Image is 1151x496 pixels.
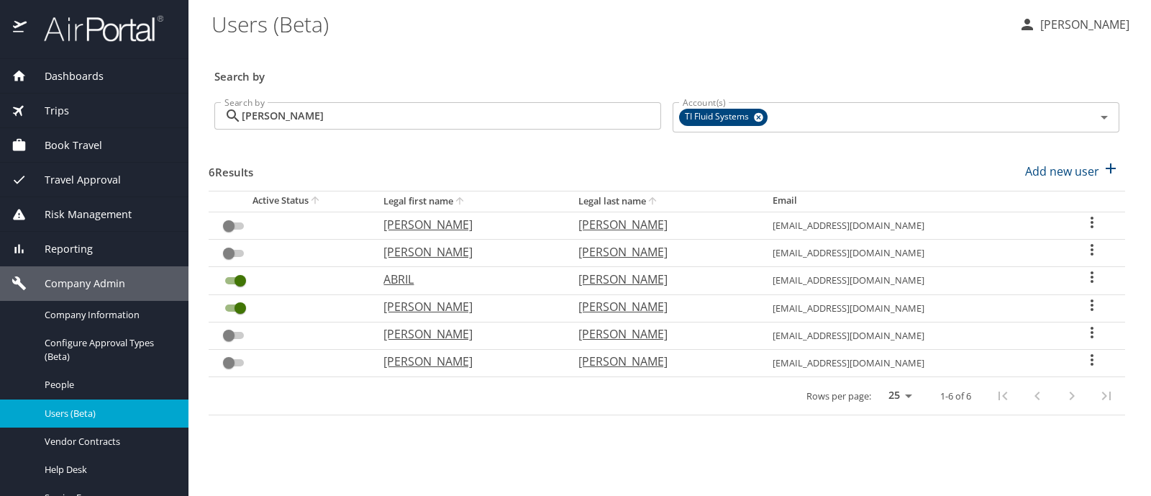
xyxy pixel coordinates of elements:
[383,298,549,315] p: [PERSON_NAME]
[27,68,104,84] span: Dashboards
[27,172,121,188] span: Travel Approval
[45,336,171,364] span: Configure Approval Types (Beta)
[27,276,125,292] span: Company Admin
[578,271,744,288] p: [PERSON_NAME]
[372,191,566,212] th: Legal first name
[209,191,372,212] th: Active Status
[578,243,744,261] p: [PERSON_NAME]
[578,216,744,233] p: [PERSON_NAME]
[940,392,971,401] p: 1-6 of 6
[309,194,323,208] button: sort
[383,243,549,261] p: [PERSON_NAME]
[578,298,744,315] p: [PERSON_NAME]
[27,241,93,257] span: Reporting
[761,267,1059,294] td: [EMAIL_ADDRESS][DOMAIN_NAME]
[209,191,1125,415] table: User Search Table
[209,155,253,181] h3: 6 Results
[1019,155,1125,187] button: Add new user
[28,14,163,42] img: airportal-logo.png
[453,195,468,209] button: sort
[761,349,1059,376] td: [EMAIL_ADDRESS][DOMAIN_NAME]
[679,109,768,126] div: TI Fluid Systems
[578,325,744,343] p: [PERSON_NAME]
[27,137,102,153] span: Book Travel
[578,353,744,370] p: [PERSON_NAME]
[761,212,1059,239] td: [EMAIL_ADDRESS][DOMAIN_NAME]
[646,195,660,209] button: sort
[214,60,1119,85] h3: Search by
[383,216,549,233] p: [PERSON_NAME]
[761,322,1059,349] td: [EMAIL_ADDRESS][DOMAIN_NAME]
[45,378,171,392] span: People
[45,463,171,477] span: Help Desk
[45,407,171,420] span: Users (Beta)
[13,14,28,42] img: icon-airportal.png
[1036,16,1129,33] p: [PERSON_NAME]
[242,102,661,130] input: Search by name or email
[806,392,871,401] p: Rows per page:
[383,325,549,343] p: [PERSON_NAME]
[211,1,1007,46] h1: Users (Beta)
[1094,107,1114,127] button: Open
[45,308,171,322] span: Company Information
[27,103,69,119] span: Trips
[383,271,549,288] p: ABRIL
[761,191,1059,212] th: Email
[877,385,917,407] select: rows per page
[761,240,1059,267] td: [EMAIL_ADDRESS][DOMAIN_NAME]
[567,191,761,212] th: Legal last name
[27,207,132,222] span: Risk Management
[383,353,549,370] p: [PERSON_NAME]
[761,294,1059,322] td: [EMAIL_ADDRESS][DOMAIN_NAME]
[1013,12,1135,37] button: [PERSON_NAME]
[679,109,758,125] span: TI Fluid Systems
[45,435,171,448] span: Vendor Contracts
[1025,163,1099,180] p: Add new user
